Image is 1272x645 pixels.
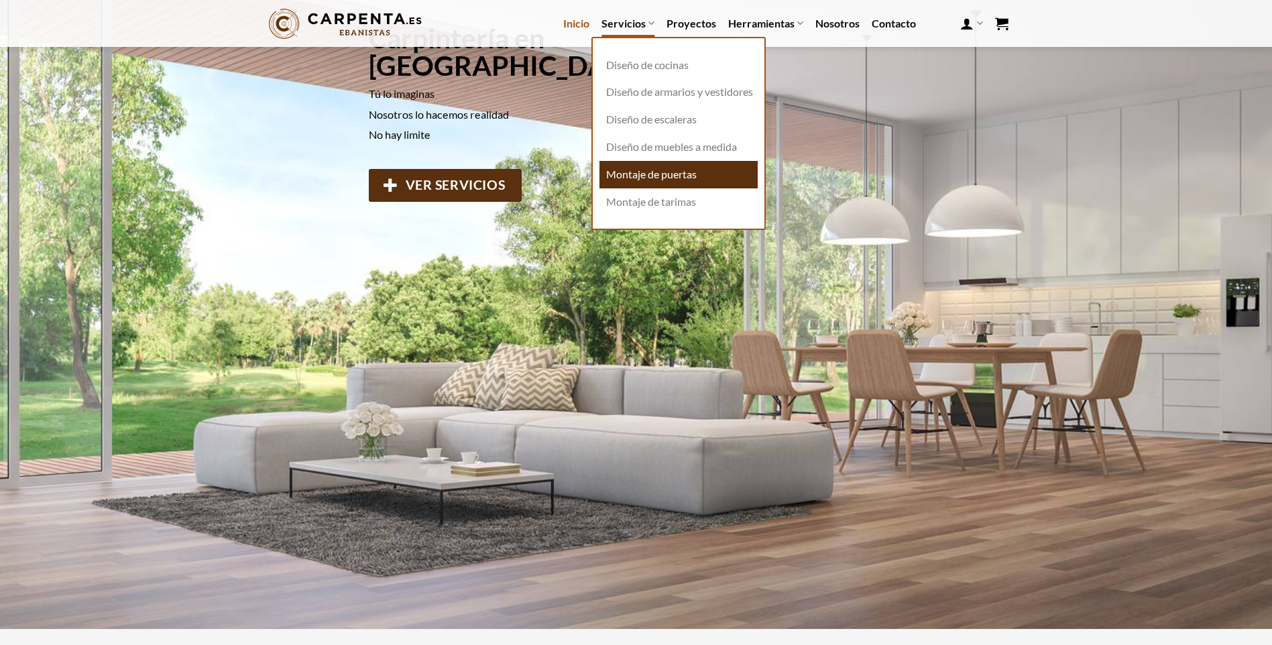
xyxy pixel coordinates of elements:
span: Tú lo imaginas [369,87,435,100]
a: Inicio [563,11,589,36]
a: Montaje de tarimas [599,188,758,216]
span: Nosotros lo hacemos realidad [369,107,509,120]
img: Carpenta.es [264,5,426,42]
a: Montaje de puertas [599,161,758,188]
a: Herramientas [728,10,803,36]
a: Diseño de armarios y vestidores [599,78,758,106]
a: Nosotros [815,11,860,36]
a: Proyectos [667,11,716,36]
a: Diseño de cocinas [599,52,758,79]
a: Diseño de escaleras [599,106,758,133]
a: VER SERVICIOS [369,169,522,202]
span: VER SERVICIOS [405,174,505,195]
a: Contacto [872,11,916,36]
span: No hay limite [369,128,430,141]
a: Diseño de muebles a medida [599,133,758,161]
a: Servicios [601,10,654,36]
h2: Carpintería en [GEOGRAPHIC_DATA] [369,24,736,79]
